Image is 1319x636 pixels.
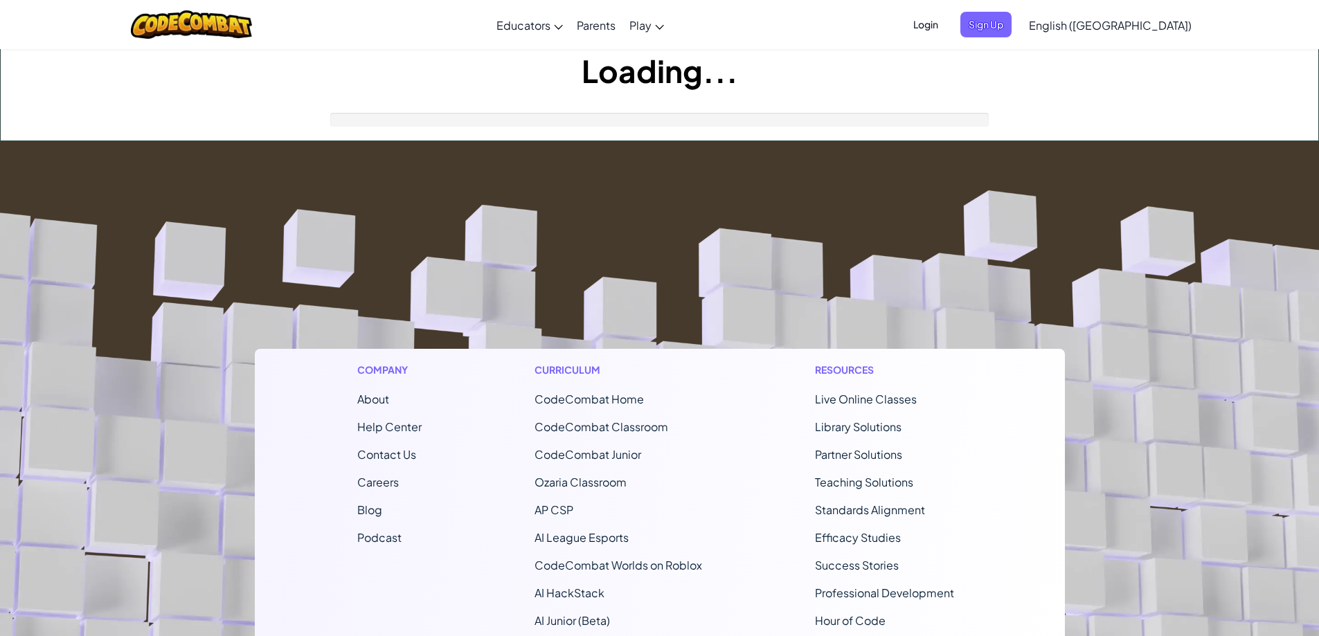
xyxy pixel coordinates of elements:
[357,475,399,489] a: Careers
[535,475,627,489] a: Ozaria Classroom
[535,502,573,517] a: AP CSP
[357,502,382,517] a: Blog
[357,363,422,377] h1: Company
[815,447,902,462] a: Partner Solutions
[815,558,899,572] a: Success Stories
[815,502,925,517] a: Standards Alignment
[490,6,570,44] a: Educators
[535,447,641,462] a: CodeCombat Junior
[960,12,1012,37] button: Sign Up
[815,585,954,600] a: Professional Development
[570,6,622,44] a: Parents
[357,447,416,462] span: Contact Us
[1,49,1318,92] h1: Loading...
[815,530,901,545] a: Efficacy Studies
[357,419,422,434] a: Help Center
[815,475,913,489] a: Teaching Solutions
[815,613,886,628] a: Hour of Code
[1029,18,1192,33] span: English ([GEOGRAPHIC_DATA])
[815,392,917,406] a: Live Online Classes
[535,530,629,545] a: AI League Esports
[535,392,644,406] span: CodeCombat Home
[622,6,671,44] a: Play
[357,530,402,545] a: Podcast
[535,363,702,377] h1: Curriculum
[1022,6,1199,44] a: English ([GEOGRAPHIC_DATA])
[535,558,702,572] a: CodeCombat Worlds on Roblox
[535,419,668,434] a: CodeCombat Classroom
[535,585,604,600] a: AI HackStack
[535,613,610,628] a: AI Junior (Beta)
[815,363,962,377] h1: Resources
[496,18,550,33] span: Educators
[357,392,389,406] a: About
[131,10,252,39] img: CodeCombat logo
[905,12,946,37] button: Login
[629,18,652,33] span: Play
[815,419,901,434] a: Library Solutions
